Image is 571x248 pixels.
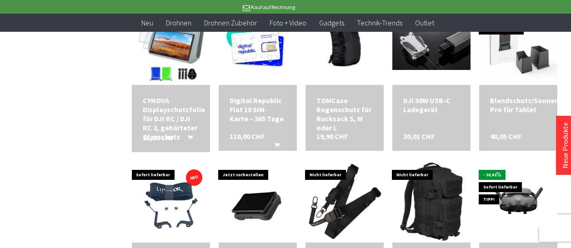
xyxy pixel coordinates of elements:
button: In den Warenkorb [176,133,198,145]
img: DJI RC Pro 2 Fernsteuerung [219,163,297,241]
span: Neu [141,18,153,27]
span: 40,05 CHF [490,132,521,141]
a: Gadgets [313,14,351,32]
button: In den Warenkorb [263,141,285,153]
a: DJI 30W USB-C Ladegerät 30,01 CHF [403,96,460,114]
img: Blendschutz/Sonnenschutz Pro für Tablet [479,5,557,83]
div: Digital Republic Flat 10 SIM-Karte – 365 Tage [230,96,286,123]
div: DJI 30W USB-C Ladegerät [403,96,460,114]
img: TOMCase Regenschutz für Rucksack S, M oder L [306,5,384,83]
a: Drohnen Zubehör [198,14,263,32]
a: Drohnen [160,14,198,32]
img: TOMCase Rucksack S, DJI Mini 3 Pro "Ready To Fly" [392,163,471,241]
a: Technik-Trends [351,14,409,32]
a: TOMCase Regenschutz für Rucksack S, M oder L 19,90 CHF [316,96,373,132]
img: LifThor Claw IV Lanyard System für DJI RC PRO 2 [140,161,202,243]
span: 110,00 CHF [230,132,265,141]
span: Gadgets [319,18,344,27]
span: Foto + Video [270,18,306,27]
span: Drohnen [166,18,191,27]
a: Digital Republic Flat 10 SIM-Karte – 365 Tage 110,00 CHF In den Warenkorb [230,96,286,123]
img: Digital Republic Flat 10 SIM-Karte – 365 Tage [219,17,297,71]
img: CYNOVA Multifunktionsgurt / Tragegurt Universal [306,163,384,241]
a: CYNOVA Displayschutzfolie für DJI RC / DJI RC 2, gehärteter Glasschutz 13,90 CHF In den Warenkorb [143,96,199,141]
span: Outlet [415,18,434,27]
div: TOMCase Regenschutz für Rucksack S, M oder L [316,96,373,132]
img: CYNOVA Displayschutzfolie für DJI RC / DJI RC 2, gehärteter Glasschutz [132,5,210,83]
a: Neu [135,14,160,32]
span: Technik-Trends [357,18,402,27]
img: DJI Goggles 3 [479,176,557,228]
div: Blendschutz/Sonnenschutz Pro für Tablet [490,96,546,114]
span: 19,90 CHF [316,132,348,141]
a: Neue Produkte [561,122,570,169]
img: DJI 30W USB-C Ladegerät [392,18,471,70]
a: Outlet [409,14,441,32]
span: 13,90 CHF [143,133,174,142]
span: 30,01 CHF [403,132,435,141]
span: Drohnen Zubehör [204,18,257,27]
a: Foto + Video [263,14,313,32]
a: Blendschutz/Sonnenschutz Pro für Tablet 40,05 CHF [490,96,546,114]
div: CYNOVA Displayschutzfolie für DJI RC / DJI RC 2, gehärteter Glasschutz [143,96,199,141]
